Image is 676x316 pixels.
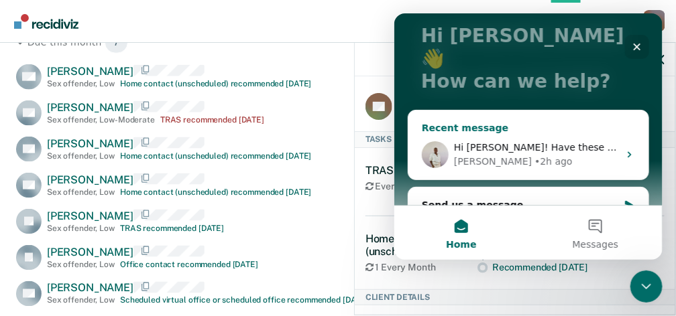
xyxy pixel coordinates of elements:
[47,246,133,258] span: [PERSON_NAME]
[365,232,477,258] div: Home contact (unscheduled)
[120,187,312,197] div: Home contact (unscheduled) recommended [DATE]
[47,282,133,295] span: [PERSON_NAME]
[365,181,477,192] div: Every months
[630,270,663,303] iframe: Intercom live chat
[120,260,258,269] div: Office contact recommended [DATE]
[120,296,368,305] div: Scheduled virtual office or scheduled office recommended [DATE]
[47,173,133,186] span: [PERSON_NAME]
[120,224,224,233] div: TRAS recommended [DATE]
[13,173,255,210] div: Send us a message
[644,10,665,31] button: Profile dropdown button
[231,21,255,46] div: Close
[47,101,133,114] span: [PERSON_NAME]
[160,115,264,125] div: TRAS recommended [DATE]
[47,296,115,305] div: Sex offender , Low
[47,260,115,269] div: Sex offender , Low
[365,164,477,177] div: TRAS
[47,224,115,233] div: Sex offender , Low
[60,141,137,155] div: [PERSON_NAME]
[52,226,82,236] span: Home
[394,13,663,260] iframe: Intercom live chat
[140,141,178,155] div: • 2h ago
[47,65,133,78] span: [PERSON_NAME]
[47,115,155,125] div: Sex offender , Low-Moderate
[47,210,133,222] span: [PERSON_NAME]
[492,262,627,273] div: Recommended [DATE]
[120,151,312,161] div: Home contact (unscheduled) recommended [DATE]
[14,14,78,29] img: Recidiviz
[47,187,115,197] div: Sex offender , Low
[60,129,387,139] span: Hi [PERSON_NAME]! Have these tasks been marked as done in OIMS?
[134,193,268,246] button: Messages
[365,262,477,273] div: 1 Every Month
[644,10,665,31] div: B M
[27,185,224,199] div: Send us a message
[47,151,115,161] div: Sex offender , Low
[355,289,675,305] div: Client Details
[47,137,133,150] span: [PERSON_NAME]
[355,131,675,147] div: Tasks
[120,79,312,88] div: Home contact (unscheduled) recommended [DATE]
[178,226,225,236] span: Messages
[47,79,115,88] div: Sex offender , Low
